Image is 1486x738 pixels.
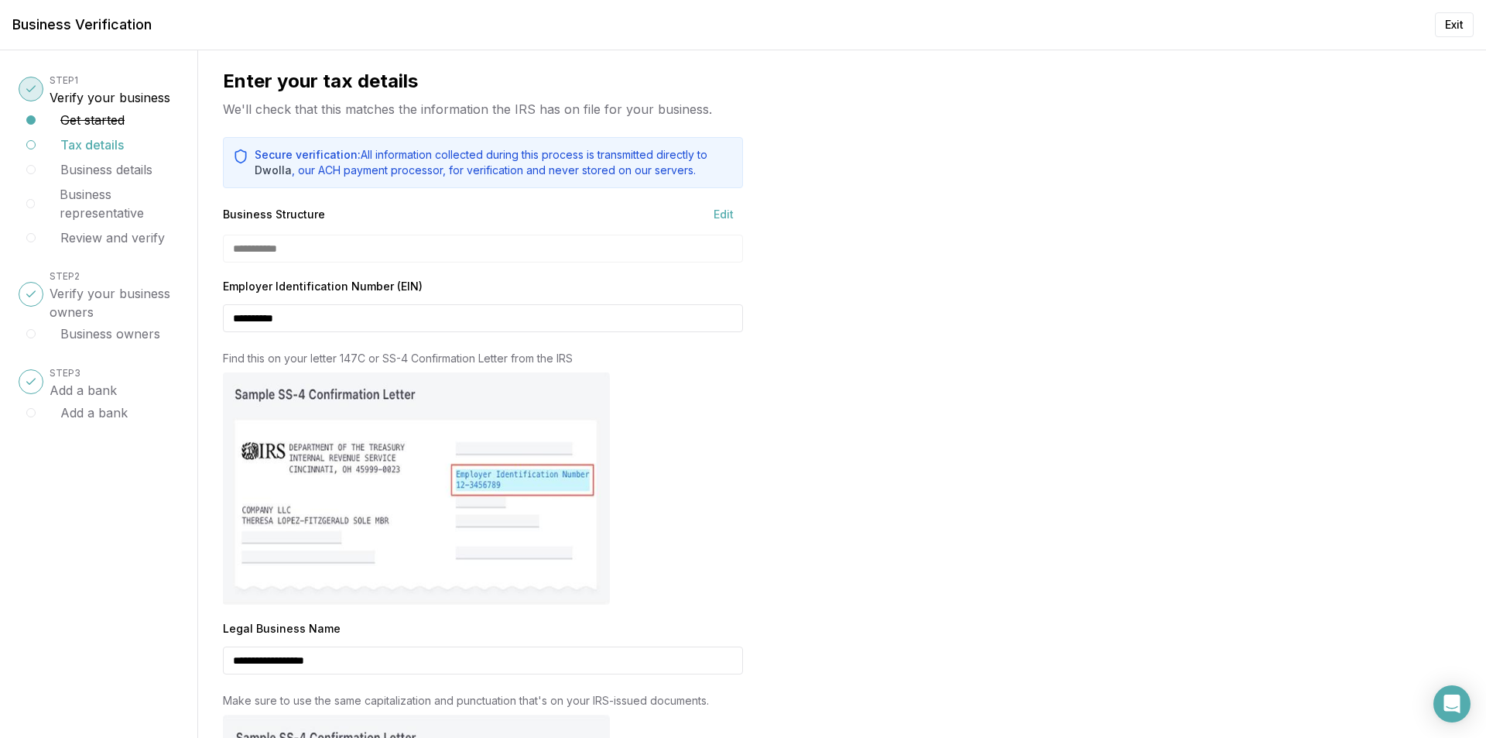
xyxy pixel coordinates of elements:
span: STEP 3 [50,367,80,379]
h2: Enter your tax details [223,69,743,94]
h3: Verify your business owners [50,284,179,321]
button: Business details [60,160,152,179]
p: All information collected during this process is transmitted directly to , our ACH payment proces... [255,147,733,178]
p: Find this on your letter 147C or SS-4 Confirmation Letter from the IRS [223,351,743,366]
label: Legal Business Name [223,623,743,634]
button: STEP3Add a bank [50,362,117,400]
span: STEP 1 [50,74,78,86]
button: Add a bank [60,403,128,422]
label: Employer Identification Number (EIN) [223,281,743,292]
div: Open Intercom Messenger [1433,685,1471,723]
p: Make sure to use the same capitalization and punctuation that's on your IRS-issued documents. [223,693,743,709]
span: Secure verification: [255,148,361,161]
button: Get started [60,111,125,129]
img: SS-4 Confirmation Letter [223,372,610,605]
button: STEP1Verify your business [50,70,170,107]
button: Tax details [60,136,124,154]
p: We'll check that this matches the information the IRS has on file for your business. [223,100,743,118]
button: Exit [1435,12,1474,37]
button: Business owners [60,324,160,343]
button: STEP2Verify your business owners [50,266,179,321]
h3: Add a bank [50,381,117,400]
button: Review and verify [60,228,165,247]
button: Business representative [60,185,179,222]
span: STEP 2 [50,270,80,282]
h3: Verify your business [50,88,170,107]
a: Dwolla [255,163,292,177]
h1: Business Verification [12,14,152,36]
label: Business Structure [223,209,325,220]
button: Edit [704,207,743,222]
